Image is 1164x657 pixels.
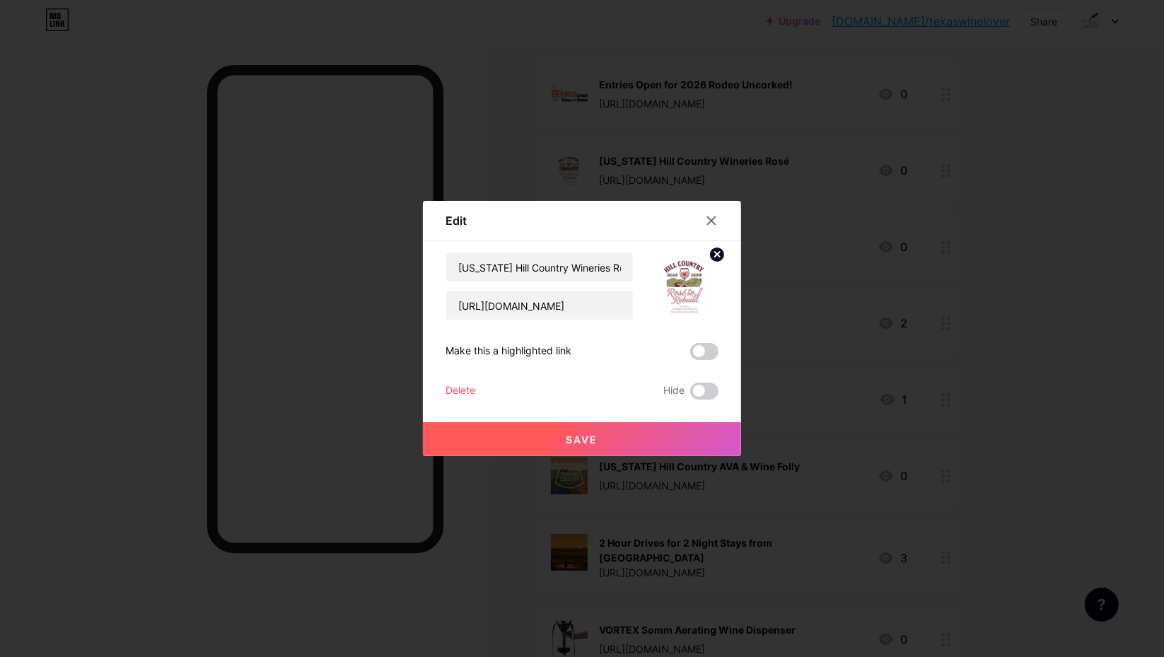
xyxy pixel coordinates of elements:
[566,434,598,446] span: Save
[663,383,685,400] span: Hide
[423,422,741,456] button: Save
[446,253,633,281] input: Title
[651,252,718,320] img: link_thumbnail
[446,383,475,400] div: Delete
[446,291,633,320] input: URL
[446,343,571,360] div: Make this a highlighted link
[446,212,467,229] div: Edit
